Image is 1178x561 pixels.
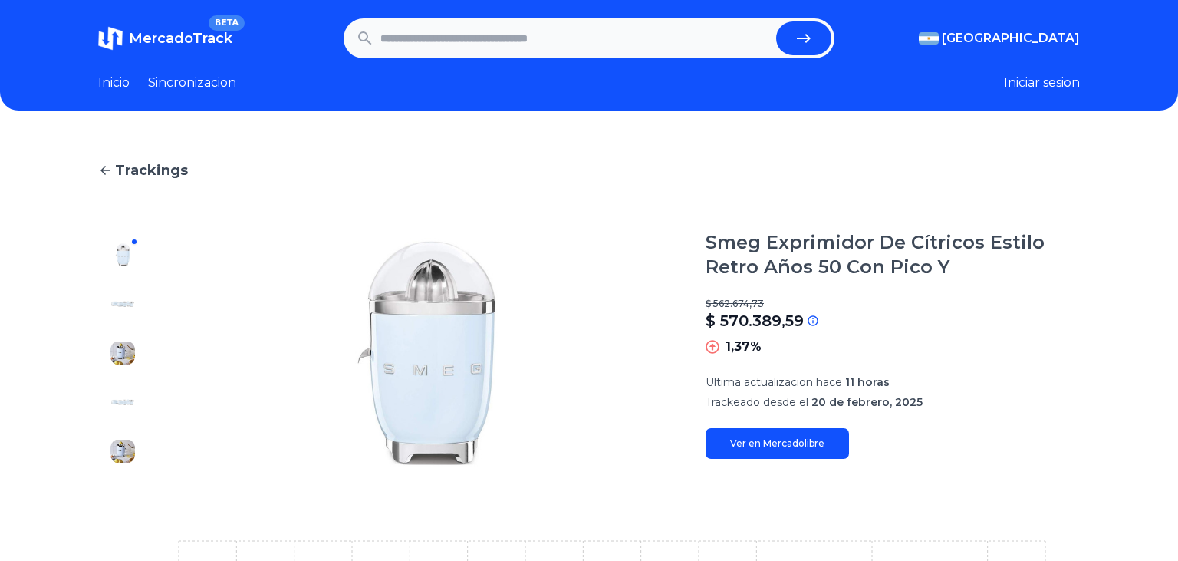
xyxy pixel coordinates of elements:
[115,160,188,181] span: Trackings
[110,243,135,267] img: Smeg Exprimidor De Cítricos Estilo Retro Años 50 Con Pico Y
[845,375,890,389] span: 11 horas
[178,230,675,476] img: Smeg Exprimidor De Cítricos Estilo Retro Años 50 Con Pico Y
[98,26,232,51] a: MercadoTrackBETA
[110,341,135,365] img: Smeg Exprimidor De Cítricos Estilo Retro Años 50 Con Pico Y
[811,395,923,409] span: 20 de febrero, 2025
[919,32,939,45] img: Argentina
[706,230,1080,279] h1: Smeg Exprimidor De Cítricos Estilo Retro Años 50 Con Pico Y
[148,74,236,92] a: Sincronizacion
[110,390,135,414] img: Smeg Exprimidor De Cítricos Estilo Retro Años 50 Con Pico Y
[110,439,135,464] img: Smeg Exprimidor De Cítricos Estilo Retro Años 50 Con Pico Y
[98,26,123,51] img: MercadoTrack
[98,160,1080,181] a: Trackings
[1004,74,1080,92] button: Iniciar sesion
[706,428,849,459] a: Ver en Mercadolibre
[706,375,842,389] span: Ultima actualizacion hace
[942,29,1080,48] span: [GEOGRAPHIC_DATA]
[706,298,1080,310] p: $ 562.674,73
[209,15,245,31] span: BETA
[706,310,804,332] p: $ 570.389,59
[706,395,808,409] span: Trackeado desde el
[129,30,232,47] span: MercadoTrack
[919,29,1080,48] button: [GEOGRAPHIC_DATA]
[726,338,762,356] p: 1,37%
[98,74,130,92] a: Inicio
[110,292,135,316] img: Smeg Exprimidor De Cítricos Estilo Retro Años 50 Con Pico Y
